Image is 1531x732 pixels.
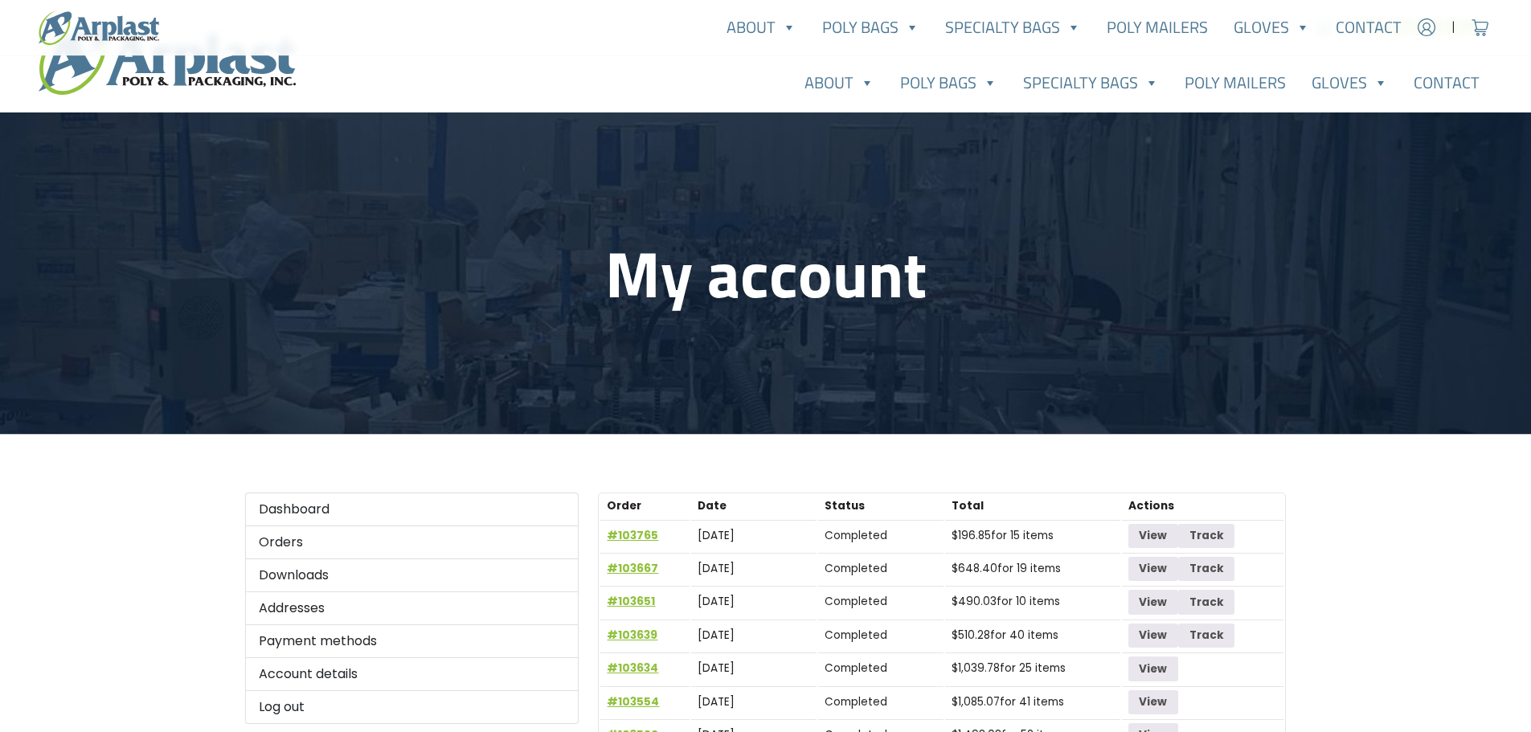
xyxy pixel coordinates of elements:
td: Completed [818,652,944,684]
a: View order number 103651 [607,594,655,609]
a: About [714,11,809,43]
span: Actions [1128,498,1174,513]
span: $ [952,561,958,576]
a: Specialty Bags [1010,67,1172,99]
a: Account details [245,658,579,691]
a: About [792,67,887,99]
span: 1,085.07 [952,694,1000,710]
td: Completed [818,686,944,718]
td: Completed [818,586,944,617]
a: View order 103667 [1128,557,1178,581]
span: Order [607,498,641,513]
span: Total [952,498,984,513]
a: View order number 103554 [607,694,659,710]
a: Downloads [245,559,579,592]
td: for 25 items [945,652,1120,684]
span: 510.28 [952,628,990,643]
a: Contact [1401,67,1492,99]
a: Contact [1323,11,1414,43]
td: for 40 items [945,620,1120,651]
time: [DATE] [698,660,735,676]
a: Specialty Bags [932,11,1094,43]
a: View order number 103634 [607,660,658,676]
span: 196.85 [952,528,991,543]
img: logo [39,10,159,45]
img: logo [39,22,296,95]
a: Payment methods [245,625,579,658]
span: | [1451,18,1455,37]
a: Dashboard [245,493,579,526]
a: View order number 103765 [607,528,658,543]
h1: My account [245,235,1287,312]
td: for 10 items [945,586,1120,617]
span: $ [952,694,958,710]
time: [DATE] [698,594,735,609]
a: Poly Bags [809,11,932,43]
a: View order 103639 [1128,624,1178,648]
td: Completed [818,553,944,584]
td: Completed [818,620,944,651]
a: Poly Mailers [1094,11,1221,43]
span: Date [698,498,727,513]
a: Log out [245,691,579,724]
td: for 41 items [945,686,1120,718]
a: View order number 103667 [607,561,658,576]
time: [DATE] [698,528,735,543]
td: Completed [818,520,944,551]
a: Track order number 103639 [1178,624,1234,648]
td: for 15 items [945,520,1120,551]
a: Orders [245,526,579,559]
a: Addresses [245,592,579,625]
a: View order 103634 [1128,656,1178,681]
a: Poly Bags [887,67,1010,99]
a: View order 103651 [1128,590,1178,614]
td: for 19 items [945,553,1120,584]
span: $ [952,594,958,609]
a: View order 103554 [1128,690,1178,714]
a: View order number 103639 [607,628,657,643]
span: $ [952,660,958,676]
time: [DATE] [698,628,735,643]
a: Track order number 103651 [1178,590,1234,614]
time: [DATE] [698,561,735,576]
a: Track order number 103765 [1178,524,1234,548]
a: Gloves [1299,67,1401,99]
span: 1,039.78 [952,660,1000,676]
span: 490.03 [952,594,997,609]
a: Gloves [1221,11,1323,43]
span: $ [952,628,958,643]
a: Track order number 103667 [1178,557,1234,581]
a: Poly Mailers [1172,67,1299,99]
span: $ [952,528,958,543]
span: Status [825,498,865,513]
span: 648.40 [952,561,997,576]
time: [DATE] [698,694,735,710]
a: View order 103765 [1128,524,1178,548]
